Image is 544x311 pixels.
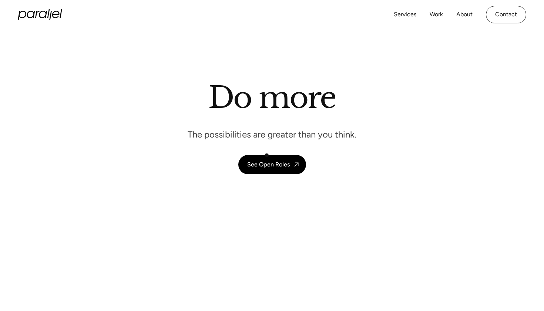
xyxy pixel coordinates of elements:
a: Work [430,9,443,20]
a: About [456,9,473,20]
h1: Do more [208,80,336,115]
a: See Open Roles [238,155,306,174]
a: Services [394,9,416,20]
p: The possibilities are greater than you think. [188,129,356,140]
a: home [18,9,62,20]
div: See Open Roles [247,161,290,168]
a: Contact [486,6,526,23]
